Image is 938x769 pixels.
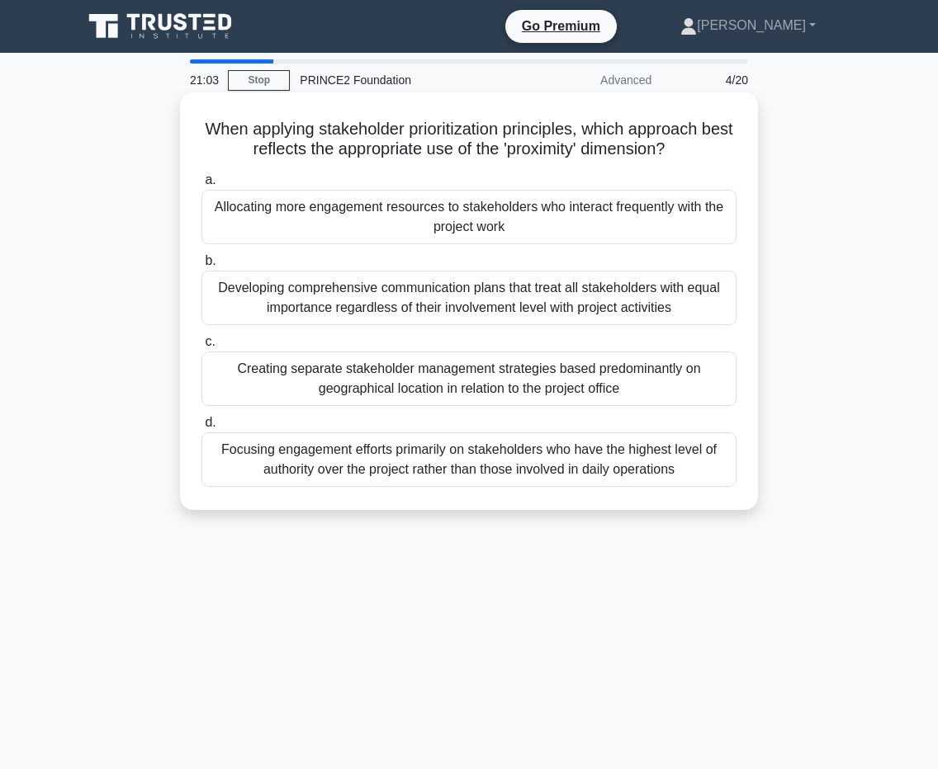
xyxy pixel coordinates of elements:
span: d. [205,415,216,429]
span: c. [205,334,215,348]
a: [PERSON_NAME] [641,9,855,42]
a: Stop [228,70,290,91]
div: Advanced [517,64,661,97]
div: Creating separate stakeholder management strategies based predominantly on geographical location ... [201,351,737,406]
div: Focusing engagement efforts primarily on stakeholders who have the highest level of authority ove... [201,432,737,487]
div: PRINCE2 Foundation [290,64,517,97]
h5: When applying stakeholder prioritization principles, which approach best reflects the appropriate... [200,119,738,160]
div: 4/20 [661,64,758,97]
div: Developing comprehensive communication plans that treat all stakeholders with equal importance re... [201,271,737,325]
a: Go Premium [512,16,610,36]
span: b. [205,253,216,267]
div: Allocating more engagement resources to stakeholders who interact frequently with the project work [201,190,737,244]
div: 21:03 [180,64,228,97]
span: a. [205,172,216,186]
